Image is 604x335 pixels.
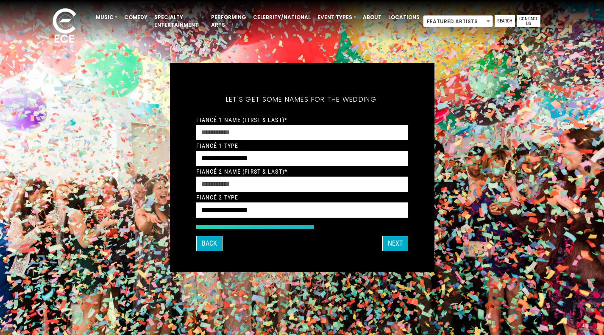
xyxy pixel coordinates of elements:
a: Event Types [314,10,359,25]
img: ece_new_logo_whitev2-1.png [43,6,86,47]
label: Fiancé 1 Name (First & Last)* [196,116,287,124]
a: About [359,10,385,25]
h5: Let's get some names for the wedding: [196,84,408,115]
a: Comedy [121,10,151,25]
a: Locations [385,10,423,25]
label: Fiancé 2 Name (First & Last)* [196,168,287,175]
span: Featured Artists [423,15,493,27]
button: Next [382,236,408,251]
a: Contact Us [517,15,540,27]
span: Featured Artists [423,16,493,28]
a: Search [495,15,515,27]
a: Specialty Entertainment [151,10,208,32]
a: Music [92,10,121,25]
a: Performing Arts [208,10,250,32]
label: Fiancé 1 Type [196,142,239,150]
label: Fiancé 2 Type [196,194,239,201]
button: Back [196,236,223,251]
a: Celebrity/National [250,10,314,25]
